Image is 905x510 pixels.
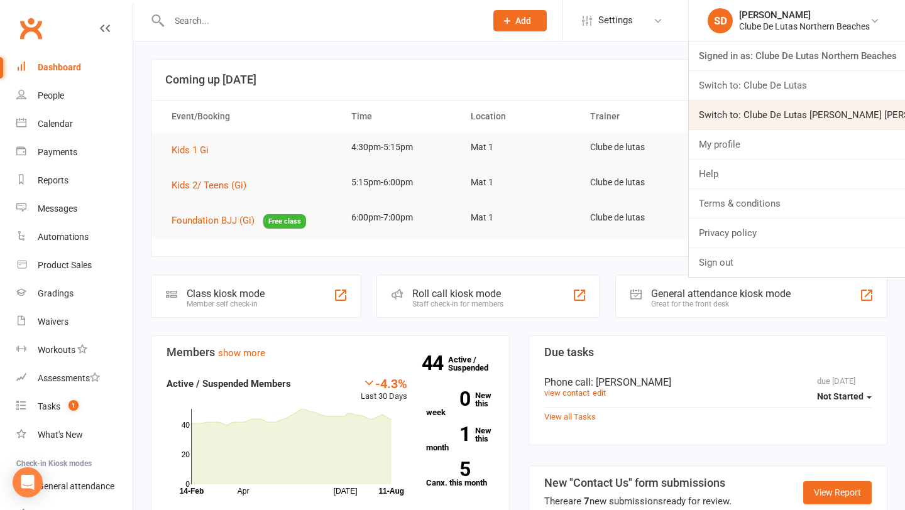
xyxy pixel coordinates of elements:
[708,8,733,33] div: SD
[218,347,265,359] a: show more
[172,180,246,191] span: Kids 2/ Teens (Gi)
[38,317,69,327] div: Waivers
[187,300,265,308] div: Member self check-in
[172,144,209,156] span: Kids 1 Gi
[172,178,255,193] button: Kids 2/ Teens (Gi)
[38,232,89,242] div: Automations
[13,467,43,497] div: Open Intercom Messenger
[16,421,133,449] a: What's New
[38,401,60,411] div: Tasks
[361,376,407,403] div: Last 30 Days
[544,346,872,359] h3: Due tasks
[689,100,905,129] a: Switch to: Clube De Lutas [PERSON_NAME] [PERSON_NAME]
[426,389,470,408] strong: 0
[591,376,671,388] span: : [PERSON_NAME]
[817,386,872,408] button: Not Started
[16,53,133,82] a: Dashboard
[459,168,579,197] td: Mat 1
[422,354,448,372] strong: 44
[361,376,407,390] div: -4.3%
[689,71,905,100] a: Switch to: Clube De Lutas
[689,189,905,218] a: Terms & conditions
[38,119,73,129] div: Calendar
[172,213,306,229] button: Foundation BJJ (Gi)Free class
[38,175,69,185] div: Reports
[16,472,133,501] a: General attendance kiosk mode
[16,393,133,421] a: Tasks 1
[16,223,133,251] a: Automations
[38,147,77,157] div: Payments
[38,90,64,100] div: People
[16,138,133,166] a: Payments
[689,248,905,277] a: Sign out
[172,215,255,226] span: Foundation BJJ (Gi)
[739,21,870,32] div: Clube De Lutas Northern Beaches
[16,251,133,279] a: Product Sales
[38,373,100,383] div: Assessments
[16,110,133,138] a: Calendar
[16,82,133,110] a: People
[426,426,494,452] a: 1New this month
[584,496,590,507] strong: 7
[167,378,291,389] strong: Active / Suspended Members
[340,100,459,133] th: Time
[426,391,494,416] a: 0New this week
[817,391,864,401] span: Not Started
[448,346,503,381] a: 44Active / Suspended
[16,166,133,195] a: Reports
[803,481,872,504] a: View Report
[689,219,905,247] a: Privacy policy
[689,130,905,159] a: My profile
[16,308,133,336] a: Waivers
[544,494,732,509] div: There are new submissions ready for review.
[459,133,579,162] td: Mat 1
[593,388,606,398] a: edit
[165,73,873,86] h3: Coming up [DATE]
[69,400,79,411] span: 1
[38,430,83,440] div: What's New
[544,477,732,489] h3: New "Contact Us" form submissions
[38,345,75,355] div: Workouts
[426,425,470,443] strong: 1
[579,133,698,162] td: Clube de lutas
[412,300,503,308] div: Staff check-in for members
[459,203,579,232] td: Mat 1
[16,336,133,364] a: Workouts
[15,13,47,44] a: Clubworx
[16,279,133,308] a: Gradings
[579,203,698,232] td: Clube de lutas
[598,6,633,35] span: Settings
[493,10,547,31] button: Add
[426,460,470,479] strong: 5
[16,364,133,393] a: Assessments
[38,481,114,491] div: General attendance
[515,16,531,26] span: Add
[739,9,870,21] div: [PERSON_NAME]
[38,288,74,298] div: Gradings
[579,168,698,197] td: Clube de lutas
[544,376,872,388] div: Phone call
[340,203,459,232] td: 6:00pm-7:00pm
[544,412,596,421] a: View all Tasks
[38,260,92,270] div: Product Sales
[172,143,217,158] button: Kids 1 Gi
[651,300,791,308] div: Great for the front desk
[16,195,133,223] a: Messages
[167,346,494,359] h3: Members
[187,288,265,300] div: Class kiosk mode
[340,133,459,162] td: 4:30pm-5:15pm
[426,462,494,487] a: 5Canx. this month
[579,100,698,133] th: Trainer
[459,100,579,133] th: Location
[38,203,77,214] div: Messages
[263,214,306,229] span: Free class
[160,100,340,133] th: Event/Booking
[544,388,590,398] a: view contact
[38,62,81,72] div: Dashboard
[689,160,905,188] a: Help
[651,288,791,300] div: General attendance kiosk mode
[689,41,905,70] a: Signed in as: Clube De Lutas Northern Beaches
[340,168,459,197] td: 5:15pm-6:00pm
[165,12,477,30] input: Search...
[412,288,503,300] div: Roll call kiosk mode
